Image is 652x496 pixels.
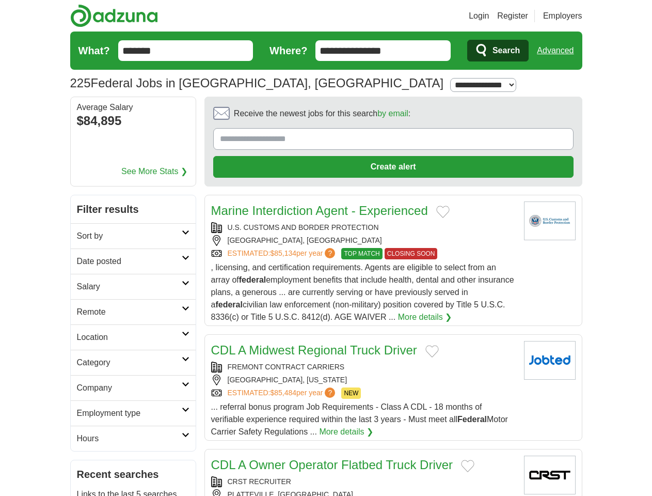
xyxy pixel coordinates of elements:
div: FREMONT CONTRACT CARRIERS [211,362,516,373]
a: Remote [71,299,196,324]
button: Add to favorite jobs [425,345,439,358]
a: See More Stats ❯ [121,165,187,178]
button: Add to favorite jobs [436,206,450,218]
span: ... referral bonus program Job Requirements - Class A CDL - 18 months of verifiable experience re... [211,402,508,436]
a: ESTIMATED:$85,134per year? [228,248,338,259]
h2: Date posted [77,255,182,268]
label: Where? [269,43,307,58]
a: Advanced [537,40,574,61]
span: NEW [341,388,361,399]
a: More details ❯ [319,426,373,438]
span: $85,134 [270,249,296,257]
h2: Location [77,331,182,344]
span: ? [325,248,335,258]
span: ? [325,388,335,398]
h2: Hours [77,432,182,445]
strong: federal [239,275,266,284]
a: Employment type [71,400,196,426]
a: Date posted [71,249,196,274]
a: U.S. CUSTOMS AND BORDER PROTECTION [228,223,379,231]
a: Register [497,10,528,22]
a: Sort by [71,223,196,249]
img: Company logo [524,456,576,494]
span: , licensing, and certification requirements. Agents are eligible to select from an array of emplo... [211,263,514,321]
a: Employers [543,10,582,22]
span: CLOSING SOON [385,248,438,259]
h2: Employment type [77,407,182,420]
a: Hours [71,426,196,451]
a: CDL A Owner Operator Flatbed Truck Driver [211,458,453,472]
div: Average Salary [77,103,189,112]
a: by email [377,109,408,118]
strong: Federal [457,415,487,424]
a: Company [71,375,196,400]
h2: Recent searches [77,467,189,482]
img: U.S. Customs and Border Protection logo [524,202,576,240]
h1: Federal Jobs in [GEOGRAPHIC_DATA], [GEOGRAPHIC_DATA] [70,76,444,90]
div: $84,895 [77,112,189,130]
a: CDL A Midwest Regional Truck Driver [211,343,417,357]
span: TOP MATCH [341,248,382,259]
h2: Company [77,382,182,394]
h2: Filter results [71,195,196,223]
strong: federal [215,300,242,309]
div: [GEOGRAPHIC_DATA], [GEOGRAPHIC_DATA] [211,235,516,246]
a: ESTIMATED:$85,484per year? [228,388,338,399]
h2: Sort by [77,230,182,242]
label: What? [78,43,110,58]
div: CRST RECRUITER [211,476,516,487]
a: Location [71,324,196,350]
a: Login [469,10,489,22]
a: Marine Interdiction Agent - Experienced [211,204,428,218]
h2: Remote [77,306,182,318]
div: [GEOGRAPHIC_DATA], [US_STATE] [211,375,516,385]
a: Salary [71,274,196,299]
h2: Category [77,357,182,369]
img: Adzuna logo [70,4,158,27]
button: Create alert [213,156,574,178]
h2: Salary [77,281,182,293]
a: Category [71,350,196,375]
button: Search [467,40,529,61]
img: Company logo [524,341,576,380]
a: More details ❯ [398,311,452,323]
span: Receive the newest jobs for this search : [234,107,410,120]
span: 225 [70,74,91,92]
span: $85,484 [270,389,296,397]
span: Search [492,40,520,61]
button: Add to favorite jobs [461,460,474,472]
